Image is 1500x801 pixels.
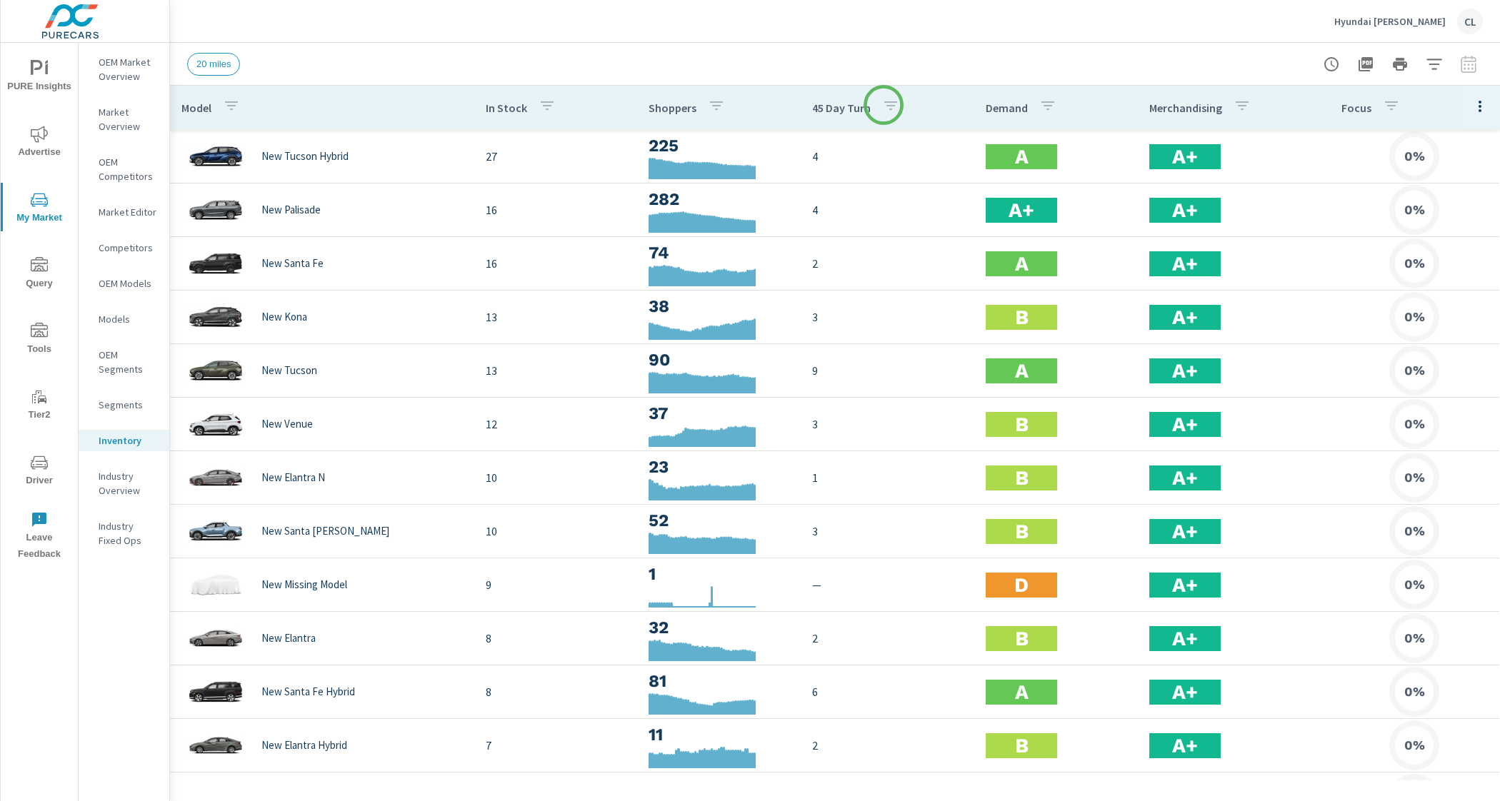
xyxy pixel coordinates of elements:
img: glamour [187,135,244,178]
p: Merchandising [1149,101,1222,115]
span: PURE Insights [5,60,74,95]
button: Apply Filters [1420,50,1449,79]
p: 10 [486,469,626,486]
p: Market Editor [99,205,158,219]
p: New Kona [261,311,307,323]
div: Segments [79,394,169,415]
h2: A+ [1009,198,1034,223]
div: OEM Market Overview [79,51,169,87]
p: New Venue [261,418,313,430]
p: New Elantra N [261,471,325,484]
h3: 74 [649,241,789,265]
p: New Palisade [261,203,321,216]
img: glamour [187,188,244,231]
p: 4 [812,148,963,165]
p: 2 [812,737,963,754]
h2: B [1015,733,1029,758]
p: 10 [486,523,626,540]
p: 45 Day Turn [812,101,871,115]
p: 16 [486,255,626,272]
img: glamour [187,456,244,499]
p: New Tucson [261,364,317,377]
h6: 0% [1404,256,1425,271]
div: Competitors [79,237,169,258]
h6: 0% [1404,149,1425,163]
button: Print Report [1386,50,1414,79]
h2: A+ [1172,358,1198,383]
div: CL [1457,9,1483,34]
p: New Missing Model [261,578,347,591]
p: New Santa Fe Hybrid [261,685,355,698]
div: Market Editor [79,201,169,223]
img: glamour [187,403,244,445]
h3: 32 [649,615,789,640]
h3: 90 [649,348,789,372]
button: "Export Report to PDF" [1351,50,1380,79]
p: 13 [486,362,626,379]
h6: 0% [1404,738,1425,752]
span: My Market [5,191,74,226]
h2: A+ [1172,626,1198,651]
span: Tier2 [5,388,74,423]
p: Industry Overview [99,469,158,498]
span: 20 miles [188,59,239,69]
span: Driver [5,454,74,489]
h2: A+ [1172,519,1198,544]
img: glamour [187,510,244,553]
p: New Santa Fe [261,257,324,270]
p: 6 [812,683,963,700]
p: 3 [812,415,963,433]
p: Competitors [99,241,158,255]
span: Leave Feedback [5,511,74,563]
p: Hyundai [PERSON_NAME] [1334,15,1446,28]
h2: A+ [1172,305,1198,330]
h2: A [1015,251,1029,276]
img: glamour [187,670,244,713]
h2: B [1015,626,1029,651]
p: New Elantra [261,632,316,645]
img: glamour [187,617,244,660]
h6: 0% [1404,363,1425,378]
p: Segments [99,398,158,412]
h3: 52 [649,508,789,533]
h2: A [1015,144,1029,169]
h3: 282 [649,187,789,211]
h6: 0% [1404,470,1425,485]
div: Industry Overview [79,465,169,501]
h6: 0% [1404,203,1425,217]
h3: 225 [649,133,789,158]
h2: A+ [1172,198,1198,223]
p: 1 [812,469,963,486]
p: Shoppers [649,101,696,115]
h2: B [1015,465,1029,490]
p: OEM Models [99,276,158,291]
h6: 0% [1404,310,1425,324]
h2: B [1015,412,1029,437]
p: 13 [486,308,626,326]
div: Inventory [79,430,169,451]
h3: 11 [649,722,789,747]
p: 3 [812,308,963,326]
img: glamour [187,349,244,392]
h3: 7 [649,776,789,800]
p: New Tucson Hybrid [261,150,349,163]
h3: 1 [649,562,789,586]
h6: 0% [1404,417,1425,431]
div: OEM Segments [79,344,169,380]
h6: 0% [1404,685,1425,699]
p: In Stock [486,101,527,115]
p: Models [99,312,158,326]
p: 2 [812,255,963,272]
p: 3 [812,523,963,540]
p: 9 [812,362,963,379]
p: New Elantra Hybrid [261,739,347,752]
p: Demand [986,101,1028,115]
p: OEM Competitors [99,155,158,183]
h2: A+ [1172,251,1198,276]
img: glamour [187,296,244,338]
p: New Santa [PERSON_NAME] [261,525,389,538]
p: OEM Segments [99,348,158,376]
h6: 0% [1404,524,1425,538]
p: Model [181,101,211,115]
h3: 23 [649,455,789,479]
